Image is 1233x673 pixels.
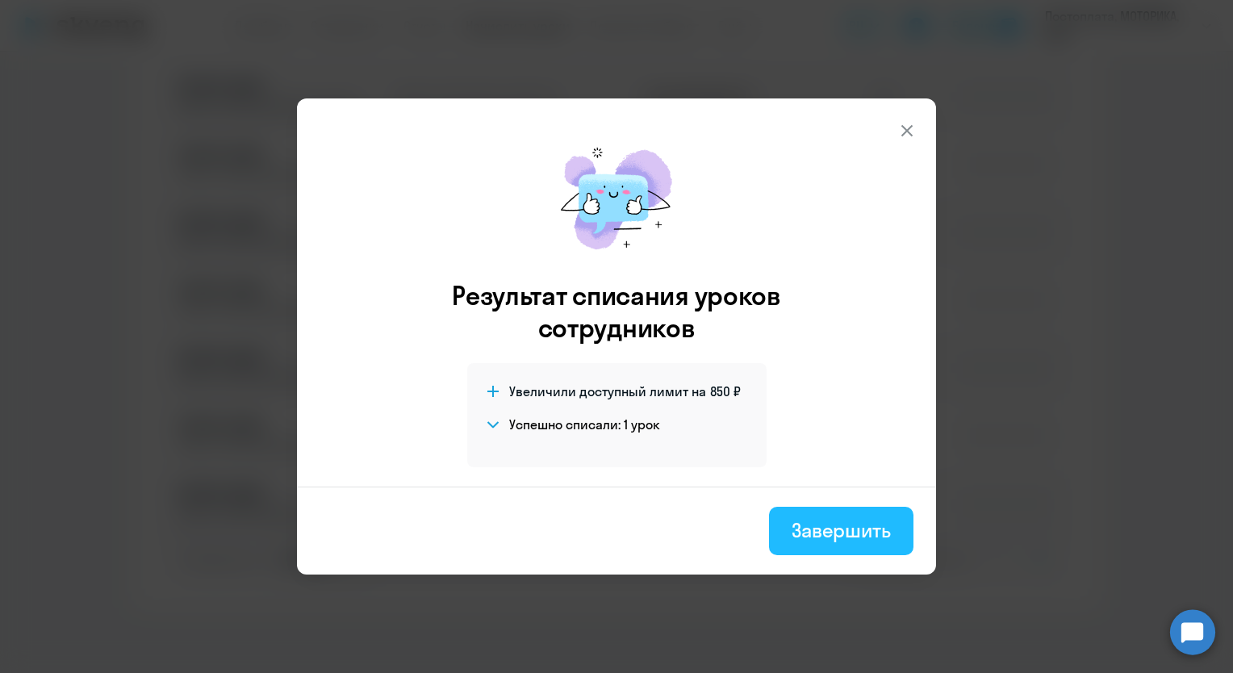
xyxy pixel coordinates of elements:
span: 850 ₽ [710,382,741,400]
h3: Результат списания уроков сотрудников [430,279,803,344]
img: mirage-message.png [544,131,689,266]
div: Завершить [792,517,891,543]
span: Увеличили доступный лимит на [509,382,706,400]
h4: Успешно списали: 1 урок [509,416,660,433]
button: Завершить [769,507,913,555]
